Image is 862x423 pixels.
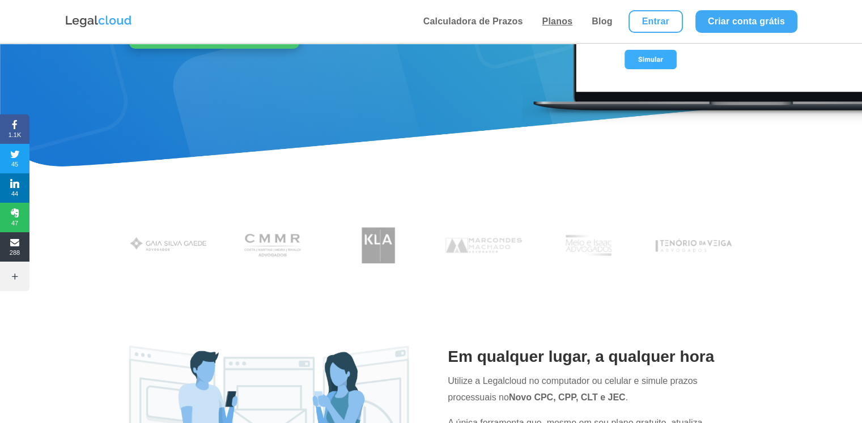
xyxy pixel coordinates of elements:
[125,221,212,270] img: Gaia Silva Gaede Advogados Associados
[695,10,797,33] a: Criar conta grátis
[522,118,862,127] a: Calculadora de Prazos Processuais Legalcloud
[650,221,737,270] img: Tenório da Veiga Advogados
[448,373,737,415] p: Utilize a Legalcloud no computador ou celular e simule prazos processuais no .
[65,14,133,29] img: Logo da Legalcloud
[509,392,626,402] strong: Novo CPC, CPP, CLT e JEC
[335,221,422,270] img: Koury Lopes Advogados
[629,10,683,33] a: Entrar
[448,345,737,373] h2: Em qualquer lugar, a qualquer hora
[440,221,527,270] img: Marcondes Machado Advogados utilizam a Legalcloud
[545,221,632,270] img: Profissionais do escritório Melo e Isaac Advogados utilizam a Legalcloud
[230,221,317,270] img: Costa Martins Meira Rinaldi Advogados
